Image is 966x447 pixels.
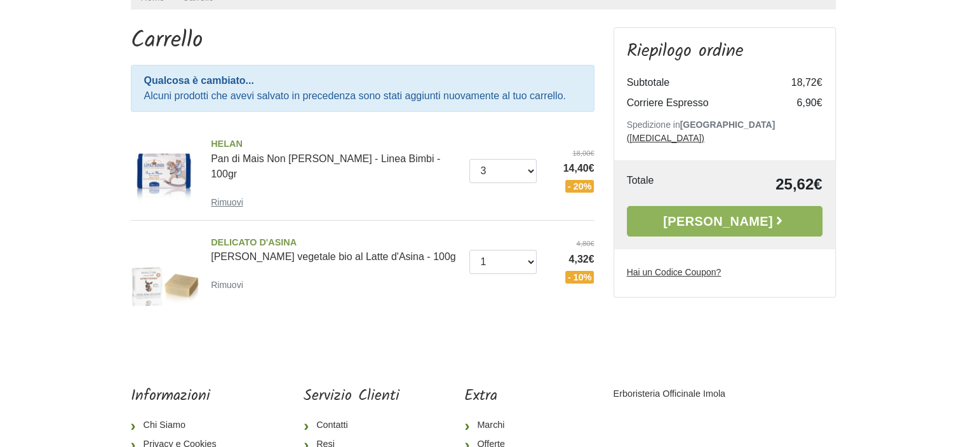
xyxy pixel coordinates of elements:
a: Marchi [464,416,548,435]
del: 4,80€ [546,238,594,249]
h3: Riepilogo ordine [627,41,822,62]
u: Hai un Codice Coupon? [627,267,721,277]
a: Erboristeria Officinale Imola [613,389,725,399]
td: Subtotale [627,72,772,93]
h5: Informazioni [131,387,239,406]
h1: Carrello [131,27,594,55]
a: ([MEDICAL_DATA]) [627,133,704,143]
small: Rimuovi [211,280,243,290]
a: Rimuovi [211,277,248,292]
span: 14,40€ [546,161,594,176]
a: Rimuovi [211,194,248,210]
a: HELANPan di Mais Non [PERSON_NAME] - Linea Bimbi - 100gr [211,137,460,179]
a: Chi Siamo [131,416,239,435]
span: HELAN [211,137,460,151]
label: Hai un Codice Coupon? [627,266,721,279]
b: [GEOGRAPHIC_DATA] [680,120,775,130]
a: Contatti [304,416,399,435]
img: Sapone vegetale bio al Latte d'Asina - 100g [126,231,202,306]
a: DELICATO D'ASINA[PERSON_NAME] vegetale bio al Latte d'Asina - 100g [211,236,460,263]
span: DELICATO D'ASINA [211,236,460,250]
a: [PERSON_NAME] [627,206,822,237]
img: Pan di Mais Non Sapone - Linea Bimbi - 100gr [126,132,202,208]
span: - 20% [565,180,594,193]
strong: Qualcosa è cambiato... [144,75,254,86]
td: Corriere Espresso [627,93,772,113]
td: Totale [627,173,699,196]
p: Spedizione in [627,118,822,145]
td: 25,62€ [699,173,822,196]
span: - 10% [565,271,594,284]
small: Rimuovi [211,197,243,207]
h5: Servizio Clienti [304,387,399,406]
h5: Extra [464,387,548,406]
td: 18,72€ [772,72,822,93]
div: Alcuni prodotti che avevi salvato in precedenza sono stati aggiunti nuovamente al tuo carrello. [131,65,594,112]
del: 18,00€ [546,148,594,159]
td: 6,90€ [772,93,822,113]
span: 4,32€ [546,252,594,267]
